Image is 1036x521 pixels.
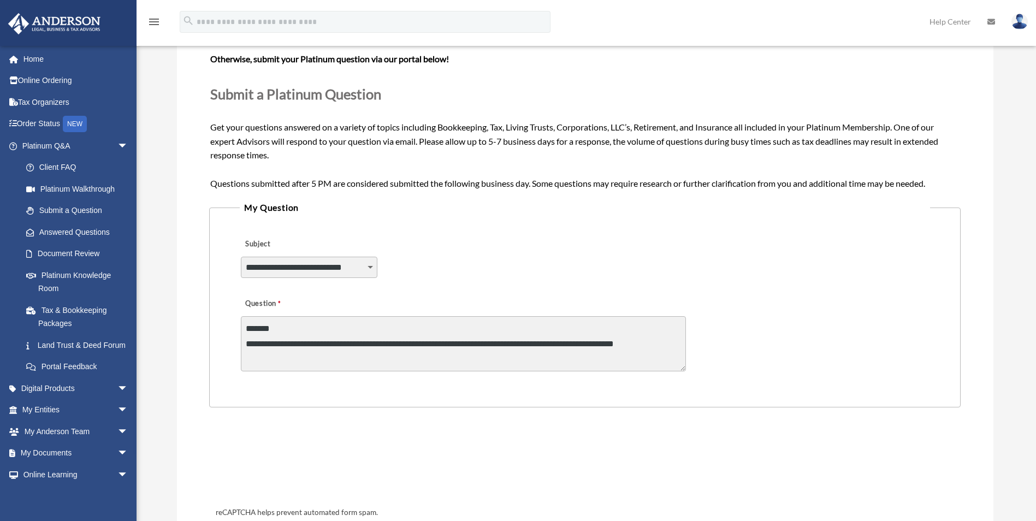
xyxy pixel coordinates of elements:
[8,113,145,135] a: Order StatusNEW
[210,54,449,64] b: Otherwise, submit your Platinum question via our portal below!
[241,296,325,311] label: Question
[8,399,145,421] a: My Entitiesarrow_drop_down
[1011,14,1028,29] img: User Pic
[117,377,139,400] span: arrow_drop_down
[15,356,145,378] a: Portal Feedback
[147,15,161,28] i: menu
[8,464,145,486] a: Online Learningarrow_drop_down
[8,377,145,399] a: Digital Productsarrow_drop_down
[240,200,930,215] legend: My Question
[15,264,145,299] a: Platinum Knowledge Room
[15,243,145,265] a: Document Review
[182,15,194,27] i: search
[63,116,87,132] div: NEW
[117,399,139,422] span: arrow_drop_down
[8,91,145,113] a: Tax Organizers
[117,464,139,486] span: arrow_drop_down
[117,442,139,465] span: arrow_drop_down
[210,23,959,188] span: Get your questions answered on a variety of topics including Bookkeeping, Tax, Living Trusts, Cor...
[15,157,145,179] a: Client FAQ
[211,506,958,519] div: reCAPTCHA helps prevent automated form spam.
[241,236,345,252] label: Subject
[8,135,145,157] a: Platinum Q&Aarrow_drop_down
[117,421,139,443] span: arrow_drop_down
[15,200,139,222] a: Submit a Question
[15,299,145,334] a: Tax & Bookkeeping Packages
[147,19,161,28] a: menu
[15,334,145,356] a: Land Trust & Deed Forum
[212,441,378,484] iframe: reCAPTCHA
[8,421,145,442] a: My Anderson Teamarrow_drop_down
[8,70,145,92] a: Online Ordering
[117,135,139,157] span: arrow_drop_down
[15,178,145,200] a: Platinum Walkthrough
[15,221,145,243] a: Answered Questions
[8,442,145,464] a: My Documentsarrow_drop_down
[8,48,145,70] a: Home
[5,13,104,34] img: Anderson Advisors Platinum Portal
[210,86,381,102] span: Submit a Platinum Question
